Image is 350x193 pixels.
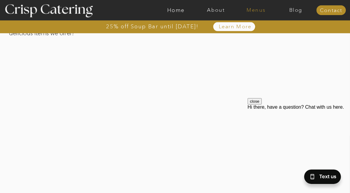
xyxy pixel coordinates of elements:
a: About [196,7,236,13]
a: Blog [276,7,316,13]
a: Learn More [205,24,265,30]
a: Home [156,7,196,13]
p: Not quite sold? Come meet with a member of our team for 30 minutes to ask all your catering quest... [9,3,131,69]
iframe: podium webchat widget bubble [302,163,350,193]
a: 25% off Soup Bar until [DATE]! [85,23,220,29]
a: Menus [236,7,276,13]
a: Contact [317,8,346,13]
iframe: podium webchat widget prompt [248,98,350,170]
